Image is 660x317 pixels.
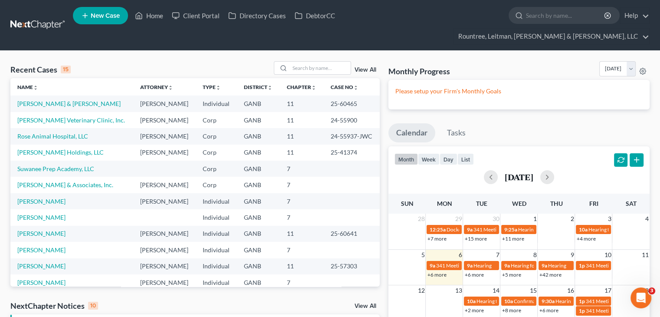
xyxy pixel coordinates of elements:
[578,298,584,304] span: 1p
[280,145,324,161] td: 11
[17,262,66,270] a: [PERSON_NAME]
[641,285,650,296] span: 18
[440,153,457,165] button: day
[510,262,536,269] span: Hearing for
[91,13,120,19] span: New Case
[237,112,280,128] td: GANB
[237,226,280,242] td: GANB
[267,85,273,90] i: unfold_more
[133,193,196,209] td: [PERSON_NAME]
[133,177,196,193] td: [PERSON_NAME]
[513,298,571,304] span: Confirmation Hearing for
[526,7,605,23] input: Search by name...
[17,214,66,221] a: [PERSON_NAME]
[588,226,656,233] span: Hearing for [PERSON_NAME]
[491,285,500,296] span: 14
[466,262,472,269] span: 9a
[539,271,561,278] a: +42 more
[353,85,358,90] i: unfold_more
[237,145,280,161] td: GANB
[280,226,324,242] td: 11
[437,200,452,207] span: Mon
[280,112,324,128] td: 11
[280,242,324,258] td: 7
[464,271,483,278] a: +6 more
[532,250,537,260] span: 8
[429,226,445,233] span: 12:25a
[196,274,237,291] td: Individual
[237,274,280,291] td: GANB
[439,123,473,142] a: Tasks
[324,128,380,144] td: 24-55937-JWC
[17,246,66,254] a: [PERSON_NAME]
[502,235,524,242] a: +11 more
[512,200,526,207] span: Wed
[280,209,324,225] td: 7
[446,226,598,233] span: Docket Text: for Wellmade Floor Coverings International, Inc., et al.
[388,123,435,142] a: Calendar
[355,303,376,309] a: View All
[589,200,598,207] span: Fri
[17,100,121,107] a: [PERSON_NAME] & [PERSON_NAME]
[324,226,380,242] td: 25-60641
[17,84,38,90] a: Nameunfold_more
[196,96,237,112] td: Individual
[548,262,566,269] span: Hearing
[196,128,237,144] td: Corp
[133,128,196,144] td: [PERSON_NAME]
[237,96,280,112] td: GANB
[417,285,425,296] span: 12
[324,258,380,274] td: 25-57303
[603,285,612,296] span: 17
[244,84,273,90] a: Districtunfold_more
[237,209,280,225] td: GANB
[133,258,196,274] td: [PERSON_NAME]
[466,298,475,304] span: 10a
[566,285,575,296] span: 16
[555,298,636,304] span: Hearing for Global Concessions Inc.
[280,128,324,144] td: 11
[17,132,88,140] a: Rose Animal Hospital, LLC
[550,200,562,207] span: Thu
[476,200,487,207] span: Tue
[578,262,584,269] span: 1p
[88,302,98,310] div: 10
[203,84,221,90] a: Typeunfold_more
[280,193,324,209] td: 7
[502,307,521,314] a: +8 more
[17,198,66,205] a: [PERSON_NAME]
[491,214,500,224] span: 30
[196,177,237,193] td: Corp
[196,193,237,209] td: Individual
[576,235,595,242] a: +4 more
[17,279,66,286] a: [PERSON_NAME]
[355,67,376,73] a: View All
[133,226,196,242] td: [PERSON_NAME]
[504,262,509,269] span: 9a
[237,128,280,144] td: GANB
[464,307,483,314] a: +2 more
[133,112,196,128] td: [PERSON_NAME]
[17,149,104,156] a: [PERSON_NAME] Holdings, LLC
[237,258,280,274] td: GANB
[625,200,636,207] span: Sat
[17,230,66,237] a: [PERSON_NAME]
[578,226,587,233] span: 10a
[532,214,537,224] span: 1
[196,242,237,258] td: Individual
[167,8,224,23] a: Client Portal
[504,298,512,304] span: 10a
[237,177,280,193] td: GANB
[569,250,575,260] span: 9
[196,112,237,128] td: Corp
[603,250,612,260] span: 10
[417,214,425,224] span: 28
[10,300,98,311] div: NextChapter Notices
[280,177,324,193] td: 7
[17,116,125,124] a: [PERSON_NAME] Veterinary Clinic, Inc.
[17,165,94,172] a: Suwanee Prep Academy, LLC
[457,153,474,165] button: list
[280,96,324,112] td: 11
[454,29,649,44] a: Rountree, Leitman, [PERSON_NAME] & [PERSON_NAME], LLC
[237,161,280,177] td: GANB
